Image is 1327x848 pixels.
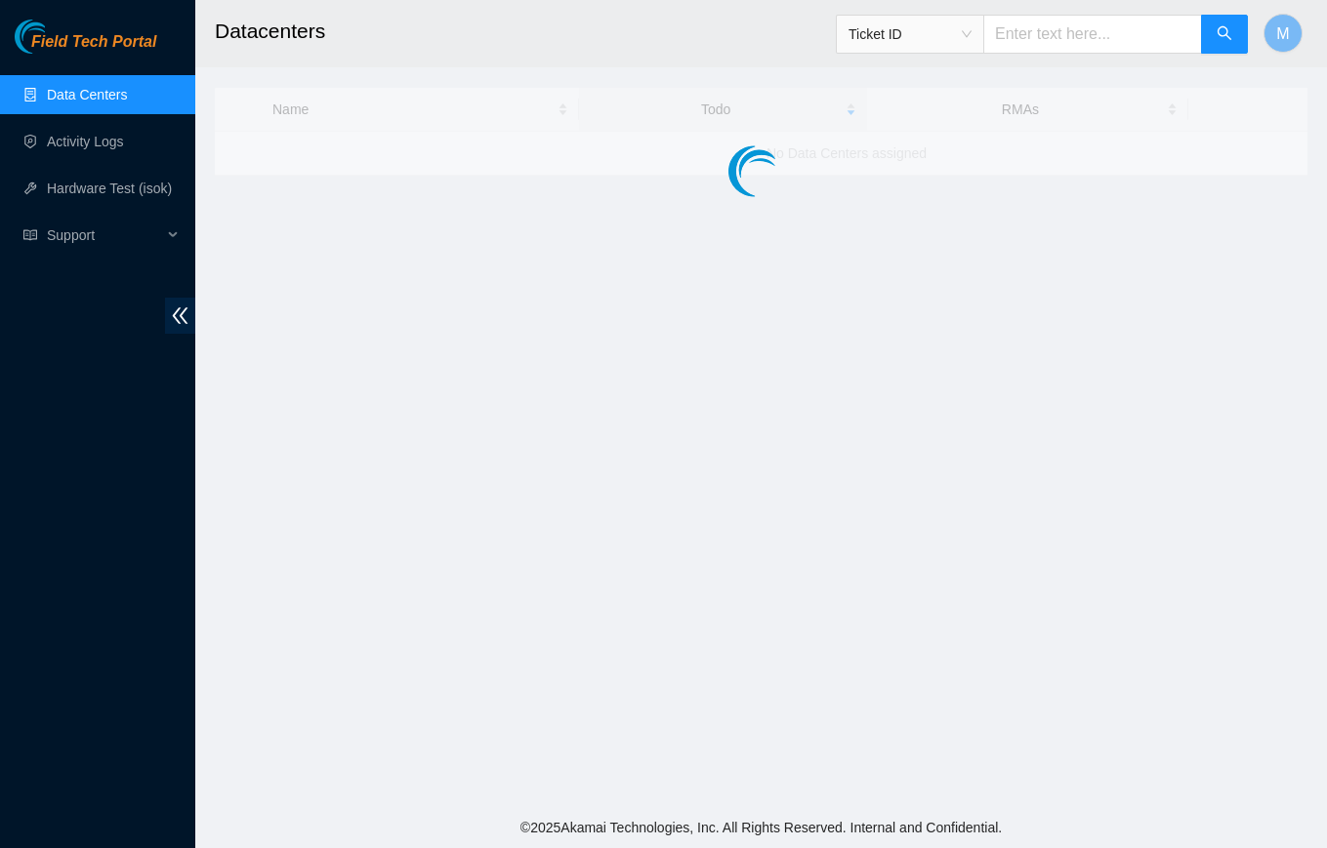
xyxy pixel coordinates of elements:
[1217,25,1232,44] span: search
[1264,14,1303,53] button: M
[1201,15,1248,54] button: search
[47,134,124,149] a: Activity Logs
[47,87,127,102] a: Data Centers
[195,807,1327,848] footer: © 2025 Akamai Technologies, Inc. All Rights Reserved. Internal and Confidential.
[47,181,172,196] a: Hardware Test (isok)
[849,20,972,49] span: Ticket ID
[983,15,1202,54] input: Enter text here...
[1276,21,1289,46] span: M
[31,33,156,52] span: Field Tech Portal
[165,298,195,334] span: double-left
[15,35,156,61] a: Akamai TechnologiesField Tech Portal
[15,20,99,54] img: Akamai Technologies
[23,228,37,242] span: read
[47,216,162,255] span: Support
